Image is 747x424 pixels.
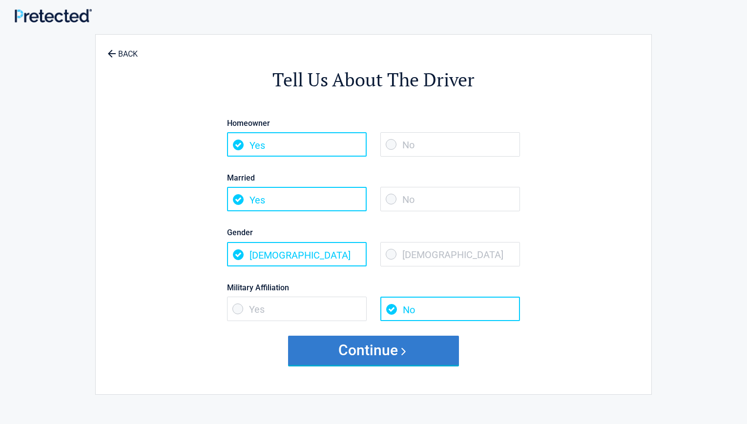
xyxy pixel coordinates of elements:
[227,187,367,211] span: Yes
[380,187,520,211] span: No
[227,297,367,321] span: Yes
[227,281,520,294] label: Military Affiliation
[227,132,367,157] span: Yes
[380,297,520,321] span: No
[227,171,520,184] label: Married
[105,41,140,58] a: BACK
[380,242,520,266] span: [DEMOGRAPHIC_DATA]
[227,226,520,239] label: Gender
[227,117,520,130] label: Homeowner
[380,132,520,157] span: No
[288,336,459,365] button: Continue
[227,242,367,266] span: [DEMOGRAPHIC_DATA]
[15,9,92,23] img: Main Logo
[149,67,598,92] h2: Tell Us About The Driver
